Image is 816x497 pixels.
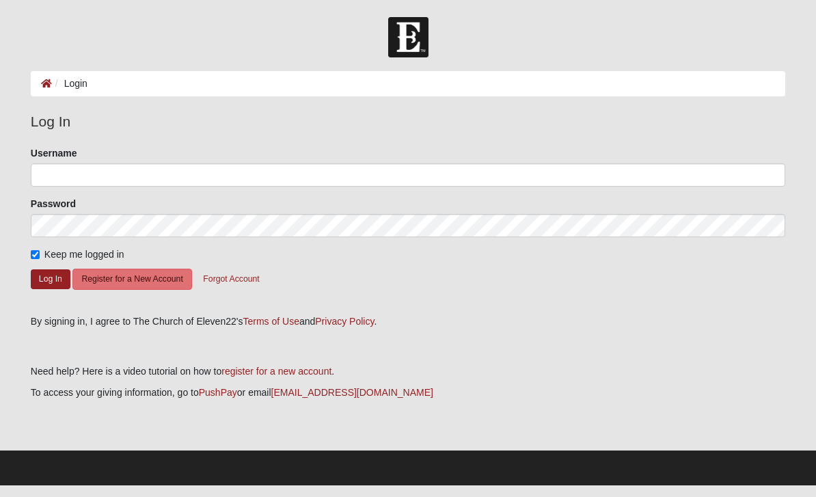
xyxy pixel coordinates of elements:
[31,146,77,160] label: Username
[31,269,70,289] button: Log In
[271,387,433,398] a: [EMAIL_ADDRESS][DOMAIN_NAME]
[31,386,785,400] p: To access your giving information, go to or email
[31,197,76,211] label: Password
[243,316,299,327] a: Terms of Use
[199,387,237,398] a: PushPay
[72,269,191,290] button: Register for a New Account
[31,364,785,379] p: Need help? Here is a video tutorial on how to .
[194,269,268,290] button: Forgot Account
[31,111,785,133] legend: Log In
[221,366,331,377] a: register for a new account
[31,314,785,329] div: By signing in, I agree to The Church of Eleven22's and .
[315,316,374,327] a: Privacy Policy
[31,250,40,259] input: Keep me logged in
[44,249,124,260] span: Keep me logged in
[388,17,429,57] img: Church of Eleven22 Logo
[52,77,87,91] li: Login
